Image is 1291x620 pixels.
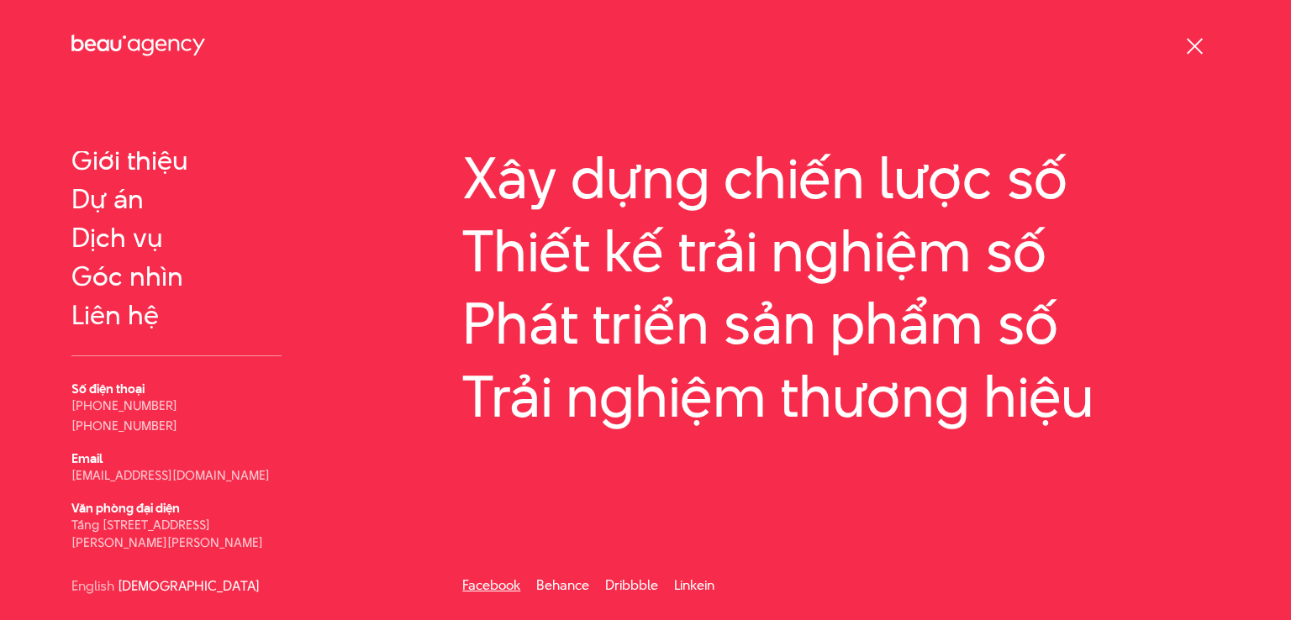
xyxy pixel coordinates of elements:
a: [DEMOGRAPHIC_DATA] [118,580,260,592]
a: Dribbble [605,575,658,595]
a: Trải nghiệm thương hiệu [462,364,1220,428]
b: Số điện thoại [71,380,145,397]
a: Phát triển sản phẩm số [462,291,1220,355]
a: Facebook [462,575,520,595]
a: Xây dựng chiến lược số [462,145,1220,210]
a: Giới thiệu [71,145,282,176]
a: Linkein [674,575,714,595]
a: Thiết kế trải nghiệm số [462,218,1220,283]
p: Tầng [STREET_ADDRESS][PERSON_NAME][PERSON_NAME] [71,516,282,551]
a: Góc nhìn [71,261,282,292]
a: Dịch vụ [71,223,282,253]
a: [PHONE_NUMBER] [71,417,177,434]
a: [PHONE_NUMBER] [71,397,177,414]
b: Email [71,449,103,467]
a: Behance [536,575,589,595]
a: Liên hệ [71,300,282,330]
a: English [71,580,114,592]
a: Dự án [71,184,282,214]
b: Văn phòng đại diện [71,499,180,517]
a: [EMAIL_ADDRESS][DOMAIN_NAME] [71,466,270,484]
